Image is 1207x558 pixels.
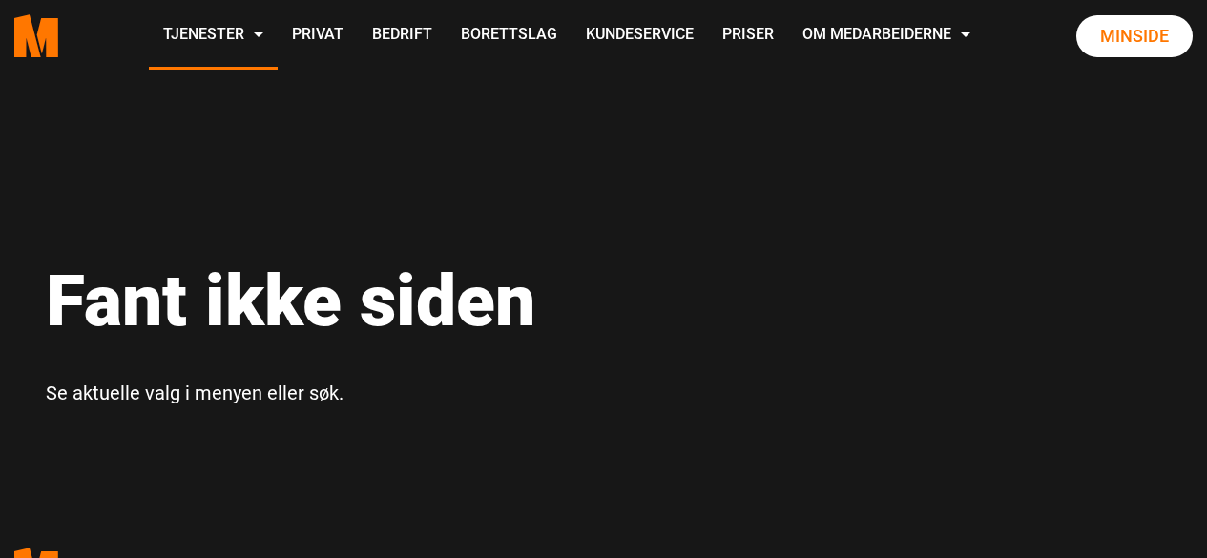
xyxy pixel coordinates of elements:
[358,2,447,70] a: Bedrift
[46,377,1162,409] p: Se aktuelle valg i menyen eller søk.
[572,2,708,70] a: Kundeservice
[46,258,1162,343] h1: Fant ikke siden
[788,2,985,70] a: Om Medarbeiderne
[1076,15,1193,57] a: Minside
[278,2,358,70] a: Privat
[708,2,788,70] a: Priser
[447,2,572,70] a: Borettslag
[149,2,278,70] a: Tjenester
